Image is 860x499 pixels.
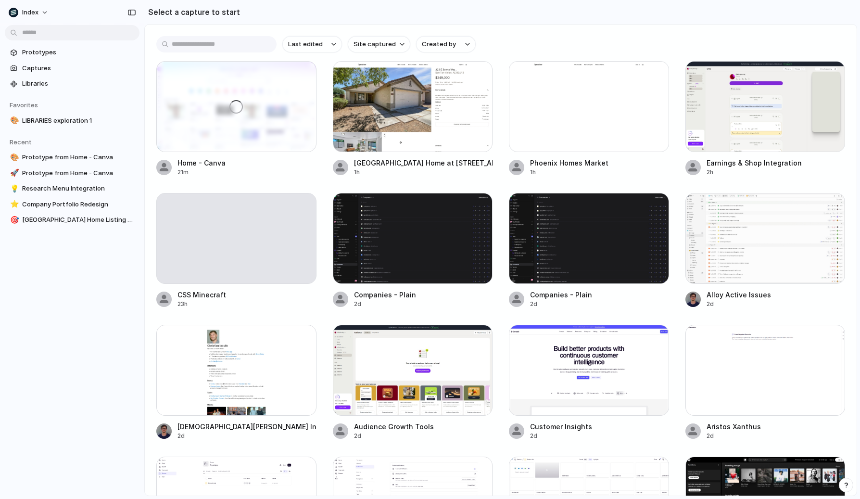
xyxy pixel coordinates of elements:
a: 💡Research Menu Integration [5,181,139,196]
button: 🎨 [9,153,18,162]
span: Libraries [22,79,136,89]
span: Favorites [10,101,38,109]
div: 🎨 [10,152,17,163]
div: Phoenix Homes Market [530,158,608,168]
div: 1h [354,168,493,177]
span: Site captured [354,39,396,49]
a: 🚀Prototype from Home - Canva [5,166,139,180]
div: 2d [707,432,761,440]
span: Research Menu Integration [22,184,136,193]
a: 🎨Prototype from Home - Canva [5,150,139,165]
button: 💡 [9,184,18,193]
div: 2d [177,432,316,440]
a: 🎯[GEOGRAPHIC_DATA] Home Listing Optimization [5,213,139,227]
a: 🎨LIBRARIES exploration 1 [5,114,139,128]
button: Index [5,5,53,20]
div: [GEOGRAPHIC_DATA] Home at [STREET_ADDRESS] [354,158,493,168]
div: 23h [177,300,226,308]
button: ⭐ [9,200,18,209]
div: 🎯 [10,215,17,226]
a: ⭐Company Portfolio Redesign [5,197,139,212]
span: LIBRARIES exploration 1 [22,116,136,126]
div: Companies - Plain [530,290,592,300]
div: 💡 [10,183,17,194]
div: 21m [177,168,226,177]
div: 2d [354,432,434,440]
button: 🎨 [9,116,18,126]
span: Recent [10,138,32,146]
div: Alloy Active Issues [707,290,771,300]
button: Site captured [348,36,410,52]
div: 2d [530,300,592,308]
div: Customer Insights [530,422,592,432]
button: Created by [416,36,476,52]
div: Home - Canva [177,158,226,168]
div: ⭐ [10,199,17,210]
div: 2d [530,432,592,440]
div: 2h [707,168,802,177]
h2: Select a capture to start [144,6,240,18]
div: [DEMOGRAPHIC_DATA][PERSON_NAME] Interests [177,422,316,432]
button: Last edited [282,36,342,52]
a: Captures [5,61,139,76]
div: 🚀 [10,167,17,179]
span: Prototype from Home - Canva [22,153,136,162]
div: CSS Minecraft [177,290,226,300]
div: Audience Growth Tools [354,422,434,432]
a: Libraries [5,77,139,91]
div: 1h [530,168,608,177]
span: Prototypes [22,48,136,57]
div: 2d [707,300,771,308]
span: Captures [22,64,136,73]
div: 2d [354,300,416,308]
div: Companies - Plain [354,290,416,300]
button: 🚀 [9,168,18,178]
a: Prototypes [5,45,139,60]
div: 🎨 [10,115,17,126]
div: Earnings & Shop Integration [707,158,802,168]
span: Index [22,8,38,17]
span: Last edited [288,39,323,49]
button: 🎯 [9,215,18,225]
span: Prototype from Home - Canva [22,168,136,178]
span: Created by [422,39,456,49]
span: Company Portfolio Redesign [22,200,136,209]
span: [GEOGRAPHIC_DATA] Home Listing Optimization [22,215,136,225]
div: Aristos Xanthus [707,422,761,432]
